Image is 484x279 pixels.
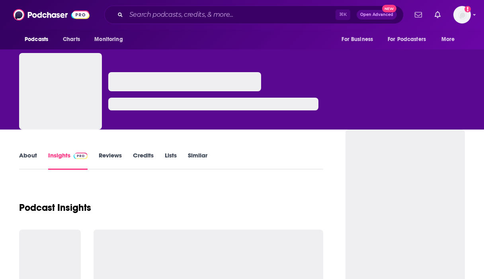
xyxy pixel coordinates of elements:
button: Show profile menu [453,6,471,24]
span: ⌘ K [336,10,350,20]
a: About [19,151,37,170]
span: New [382,5,396,12]
input: Search podcasts, credits, & more... [126,8,336,21]
button: open menu [336,32,383,47]
button: open menu [89,32,133,47]
span: Charts [63,34,80,45]
a: Reviews [99,151,122,170]
span: Open Advanced [360,13,393,17]
a: InsightsPodchaser Pro [48,151,88,170]
h1: Podcast Insights [19,202,91,214]
img: User Profile [453,6,471,24]
span: More [441,34,455,45]
span: For Podcasters [388,34,426,45]
span: For Business [342,34,373,45]
span: Monitoring [94,34,123,45]
a: Similar [188,151,207,170]
a: Show notifications dropdown [412,8,425,22]
span: Logged in as sophiak [453,6,471,24]
span: Podcasts [25,34,48,45]
a: Lists [165,151,177,170]
a: Show notifications dropdown [431,8,444,22]
a: Charts [58,32,85,47]
button: open menu [383,32,437,47]
a: Credits [133,151,154,170]
button: open menu [19,32,59,47]
button: open menu [436,32,465,47]
img: Podchaser Pro [74,153,88,159]
img: Podchaser - Follow, Share and Rate Podcasts [13,7,90,22]
div: Search podcasts, credits, & more... [104,6,404,24]
svg: Add a profile image [464,6,471,12]
button: Open AdvancedNew [357,10,397,20]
